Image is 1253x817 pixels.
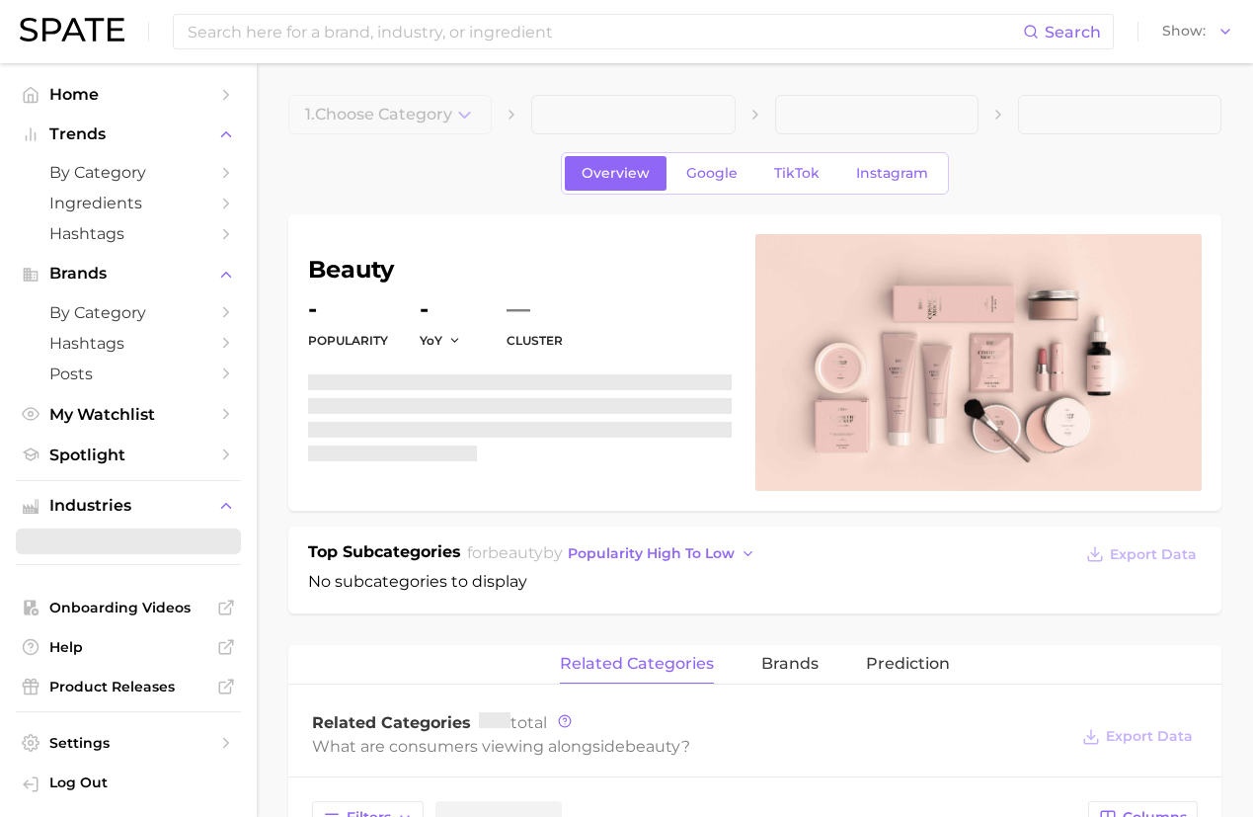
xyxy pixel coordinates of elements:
button: Brands [16,259,241,288]
span: Spotlight [49,446,207,464]
span: Show [1162,26,1206,37]
dt: Popularity [308,329,388,353]
dt: cluster [507,329,563,353]
dd: - [420,297,475,321]
span: Export Data [1110,546,1197,563]
span: Search [1045,23,1101,41]
a: Instagram [839,156,945,191]
h1: Top Subcategories [308,540,461,570]
span: Google [686,165,738,182]
a: by Category [16,297,241,328]
button: Industries [16,491,241,521]
span: total [479,713,547,732]
span: by Category [49,163,207,182]
span: Help [49,638,207,656]
span: Instagram [856,165,928,182]
div: No subcategories to display [308,540,1202,594]
a: Hashtags [16,328,241,359]
span: Brands [49,265,207,283]
a: Home [16,79,241,110]
span: Industries [49,497,207,515]
a: Posts [16,359,241,389]
span: brands [761,655,819,673]
span: Settings [49,734,207,752]
span: popularity high to low [568,545,735,562]
span: Overview [582,165,650,182]
span: Trends [49,125,207,143]
a: Google [669,156,754,191]
a: Overview [565,156,666,191]
a: Spotlight [16,440,241,470]
img: SPATE [20,18,124,41]
a: Help [16,632,241,662]
a: Settings [16,728,241,758]
span: Hashtags [49,334,207,353]
span: beauty [488,543,543,562]
button: Trends [16,120,241,149]
span: Prediction [866,655,950,673]
dd: - [308,297,388,321]
span: Home [49,85,207,104]
span: YoY [420,332,442,349]
span: by Category [49,303,207,322]
a: My Watchlist [16,399,241,430]
a: Log out. Currently logged in with e-mail addison@spate.nyc. [16,768,241,801]
span: Product Releases [49,678,207,695]
button: popularity high to low [563,540,761,567]
span: TikTok [774,165,820,182]
button: Export Data [1077,723,1198,751]
span: Export Data [1106,728,1193,745]
span: Log Out [49,774,225,791]
h1: beauty [308,258,732,282]
a: Hashtags [16,218,241,249]
span: Ingredients [49,194,207,212]
span: — [507,297,530,321]
span: My Watchlist [49,405,207,424]
div: What are consumers viewing alongside ? [312,733,1067,760]
span: 1. Choose Category [305,106,452,123]
span: Onboarding Videos [49,599,207,616]
button: Export Data [1081,540,1202,568]
span: related categories [560,655,714,673]
input: Search here for a brand, industry, or ingredient [186,15,1023,48]
span: for by [467,543,761,562]
button: Show [1157,19,1238,44]
a: Onboarding Videos [16,593,241,622]
button: 1.Choose Category [288,95,492,134]
a: TikTok [757,156,836,191]
span: Hashtags [49,224,207,243]
span: Related Categories [312,713,471,732]
span: Posts [49,365,207,383]
a: by Category [16,157,241,188]
button: YoY [420,332,462,349]
a: Product Releases [16,672,241,701]
span: beauty [625,737,681,756]
a: Ingredients [16,188,241,218]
